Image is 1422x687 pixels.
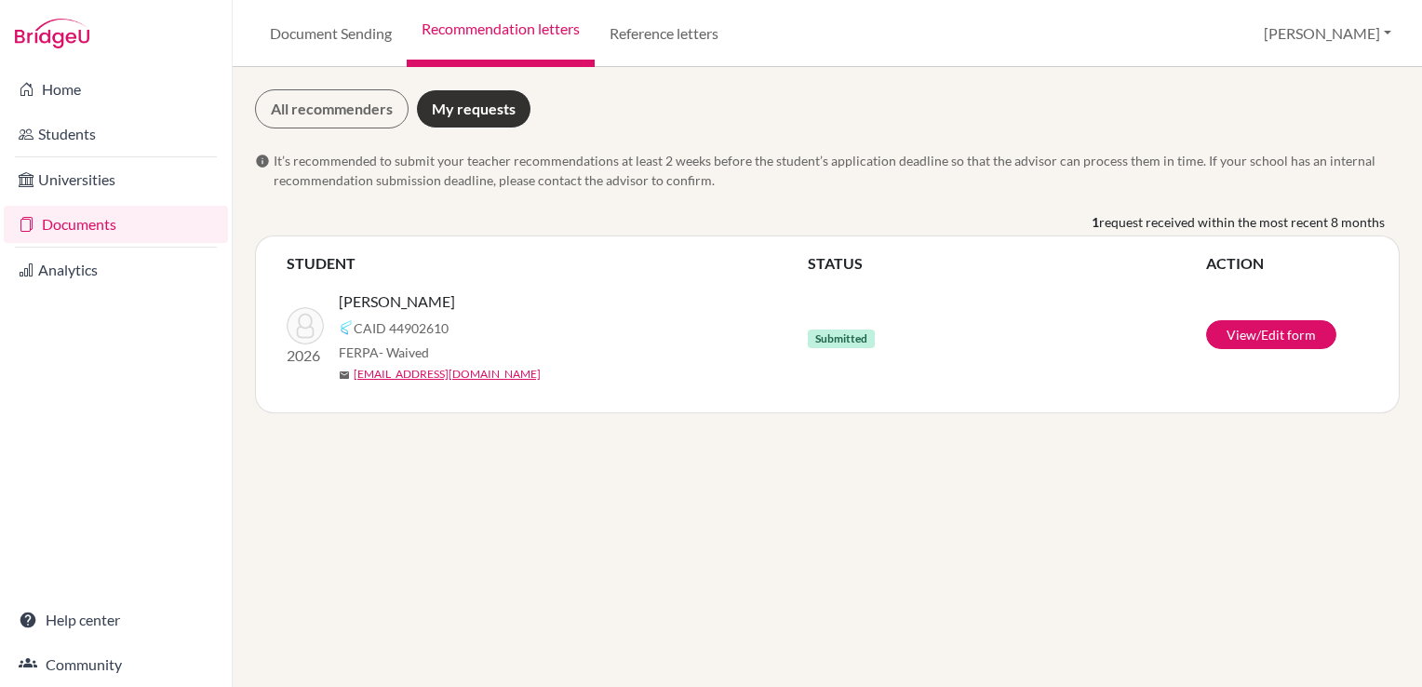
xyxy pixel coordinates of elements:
b: 1 [1092,212,1099,232]
a: Help center [4,601,228,639]
span: request received within the most recent 8 months [1099,212,1385,232]
span: [PERSON_NAME] [339,290,455,313]
span: It’s recommended to submit your teacher recommendations at least 2 weeks before the student’s app... [274,151,1400,190]
th: ACTION [1205,251,1369,276]
a: Home [4,71,228,108]
span: CAID 44902610 [354,318,449,338]
img: Bridge-U [15,19,89,48]
a: Documents [4,206,228,243]
span: FERPA [339,343,429,362]
th: STUDENT [286,251,807,276]
a: Community [4,646,228,683]
a: View/Edit form [1206,320,1336,349]
a: Universities [4,161,228,198]
span: mail [339,370,350,381]
a: My requests [416,89,531,128]
span: info [255,154,270,168]
a: [EMAIL_ADDRESS][DOMAIN_NAME] [354,366,541,383]
a: All recommenders [255,89,409,128]
th: STATUS [807,251,1205,276]
a: Analytics [4,251,228,289]
p: 2026 [287,344,324,367]
span: Submitted [808,330,875,348]
a: Students [4,115,228,153]
img: Fang, Daniel [287,307,324,344]
span: - Waived [379,344,429,360]
img: Common App logo [339,320,354,335]
button: [PERSON_NAME] [1255,16,1400,51]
